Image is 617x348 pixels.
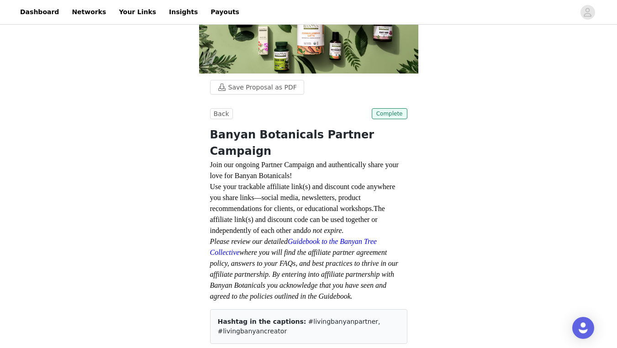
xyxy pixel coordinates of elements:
a: Dashboard [15,2,64,22]
button: Back [210,108,233,119]
span: Use your trackable affiliate link(s) and discount code anywhere you share links—social media, new... [210,183,396,212]
h1: Banyan Botanicals Partner Campaign [210,127,407,159]
a: Payouts [205,2,245,22]
a: Networks [66,2,111,22]
span: Join our ongoing Partner Campaign and authentically share your love for Banyan Botanicals! [210,161,399,179]
div: avatar [583,5,592,20]
span: Hashtag in the captions: [218,318,306,325]
a: Insights [163,2,203,22]
em: Please review our detailed where you will find the affiliate partner agreement policy, answers to... [210,237,399,300]
a: Guidebook to the Banyan Tree Collective [210,237,377,256]
a: Your Links [113,2,162,22]
div: Open Intercom Messenger [572,317,594,339]
span: Complete [372,108,407,119]
span: The affiliate link(s) and discount code can be used together or independently of each other and [210,205,385,234]
em: do not expire. [304,227,344,234]
button: Save Proposal as PDF [210,80,304,95]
